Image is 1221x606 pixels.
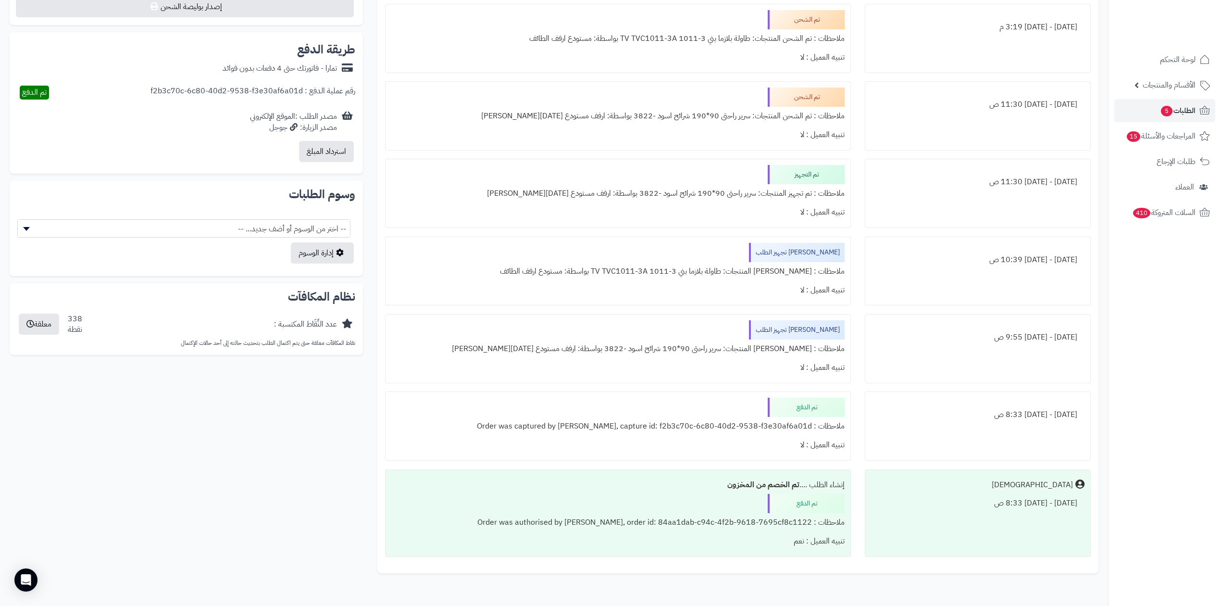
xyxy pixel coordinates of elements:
[1114,99,1215,122] a: الطلبات5
[297,44,355,55] h2: طريقة الدفع
[1160,105,1173,117] span: 5
[223,63,337,74] div: تمارا - فاتورتك حتى 4 دفعات بدون فوائد
[1160,53,1196,66] span: لوحة التحكم
[18,220,350,238] span: -- اختر من الوسوم أو أضف جديد... --
[871,95,1084,114] div: [DATE] - [DATE] 11:30 ص
[1156,7,1212,27] img: logo-2.png
[768,398,845,417] div: تم الدفع
[19,314,59,335] button: معلقة
[768,88,845,107] div: تم الشحن
[768,10,845,29] div: تم الشحن
[1114,125,1215,148] a: المراجعات والأسئلة15
[391,29,845,48] div: ملاحظات : تم الشحن المنتجات: طاولة بلازما بني 3-1011 TV TVC1011-3A بواسطة: مستودع ارفف الطائف
[1126,129,1196,143] span: المراجعات والأسئلة
[1132,206,1196,219] span: السلات المتروكة
[727,479,799,491] b: تم الخصم من المخزون
[17,189,355,200] h2: وسوم الطلبات
[274,319,337,330] div: عدد النِّقَاط المكتسبة :
[391,48,845,67] div: تنبيه العميل : لا
[1114,48,1215,71] a: لوحة التحكم
[391,358,845,377] div: تنبيه العميل : لا
[391,126,845,144] div: تنبيه العميل : لا
[391,436,845,454] div: تنبيه العميل : لا
[291,242,354,264] a: إدارة الوسوم
[1114,150,1215,173] a: طلبات الإرجاع
[391,203,845,222] div: تنبيه العميل : لا
[68,324,82,335] div: نقطة
[871,494,1084,513] div: [DATE] - [DATE] 8:33 ص
[1175,180,1194,194] span: العملاء
[749,320,845,340] div: [PERSON_NAME] تجهيز الطلب
[250,122,337,133] div: مصدر الزيارة: جوجل
[391,281,845,300] div: تنبيه العميل : لا
[22,87,47,98] span: تم الدفع
[391,417,845,436] div: ملاحظات : Order was captured by [PERSON_NAME], capture id: f2b3c70c-6c80-40d2-9538-f3e30af6a01d
[391,184,845,203] div: ملاحظات : تم تجهيز المنتجات: سرير راحتى 90*190 شرائح اسود -3822 بواسطة: ارفف مستودع [DATE][PERSON...
[1114,176,1215,199] a: العملاء
[391,532,845,551] div: تنبيه العميل : نعم
[150,86,355,100] div: رقم عملية الدفع : f2b3c70c-6c80-40d2-9538-f3e30af6a01d
[768,165,845,184] div: تم التجهيز
[1160,104,1196,117] span: الطلبات
[250,111,337,133] div: مصدر الطلب :الموقع الإلكتروني
[768,494,845,513] div: تم الدفع
[17,219,350,238] span: -- اختر من الوسوم أو أضف جديد... --
[17,291,355,303] h2: نظام المكافآت
[1143,78,1196,92] span: الأقسام والمنتجات
[68,314,82,336] div: 338
[871,173,1084,191] div: [DATE] - [DATE] 11:30 ص
[14,568,37,592] div: Open Intercom Messenger
[391,476,845,494] div: إنشاء الطلب ....
[871,251,1084,269] div: [DATE] - [DATE] 10:39 ص
[391,340,845,358] div: ملاحظات : [PERSON_NAME] المنتجات: سرير راحتى 90*190 شرائح اسود -3822 بواسطة: ارفف مستودع [DATE][P...
[17,339,355,347] p: نقاط المكافآت معلقة حتى يتم اكتمال الطلب بتحديث حالته إلى أحد حالات الإكتمال
[299,141,354,162] button: استرداد المبلغ
[871,18,1084,37] div: [DATE] - [DATE] 3:19 م
[749,243,845,262] div: [PERSON_NAME] تجهيز الطلب
[992,480,1073,491] div: [DEMOGRAPHIC_DATA]
[1157,155,1196,168] span: طلبات الإرجاع
[1132,207,1151,219] span: 410
[391,262,845,281] div: ملاحظات : [PERSON_NAME] المنتجات: طاولة بلازما بني 3-1011 TV TVC1011-3A بواسطة: مستودع ارفف الطائف
[1126,131,1141,142] span: 15
[391,107,845,126] div: ملاحظات : تم الشحن المنتجات: سرير راحتى 90*190 شرائح اسود -3822 بواسطة: ارفف مستودع [DATE][PERSON...
[391,513,845,532] div: ملاحظات : Order was authorised by [PERSON_NAME], order id: 84aa1dab-c94c-4f2b-9618-7695cf8c1122
[871,328,1084,347] div: [DATE] - [DATE] 9:55 ص
[871,405,1084,424] div: [DATE] - [DATE] 8:33 ص
[1114,201,1215,224] a: السلات المتروكة410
